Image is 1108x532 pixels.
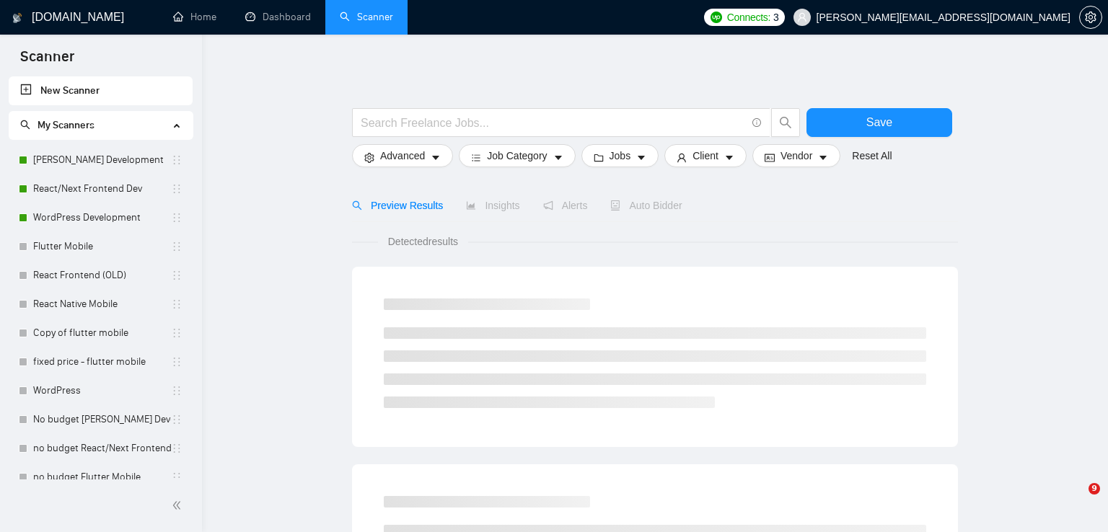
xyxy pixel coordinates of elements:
span: holder [171,241,183,252]
button: Save [806,108,952,137]
span: My Scanners [38,119,94,131]
span: caret-down [636,152,646,163]
span: search [352,200,362,210]
button: setting [1079,6,1102,29]
span: setting [364,152,374,163]
span: info-circle [752,118,762,128]
a: no budget Flutter Mobile [33,463,171,492]
a: Reset All [852,148,892,164]
a: setting [1079,12,1102,23]
span: robot [610,200,620,210]
span: Preview Results [352,200,443,211]
li: WordPress Development [9,203,193,232]
span: Detected results [378,234,468,249]
span: setting [1080,12,1102,23]
span: holder [171,154,183,166]
li: New Scanner [9,76,193,105]
span: caret-down [431,152,441,163]
button: barsJob Categorycaret-down [459,144,575,167]
button: search [771,108,800,137]
span: double-left [172,498,186,513]
span: idcard [765,152,775,163]
span: Advanced [380,148,425,164]
button: userClientcaret-down [664,144,747,167]
span: holder [171,385,183,396]
span: Connects: [727,9,770,25]
span: bars [471,152,481,163]
span: Alerts [543,200,588,211]
span: 3 [773,9,779,25]
iframe: Intercom live chat [1059,483,1094,518]
li: Copy of flutter mobile [9,319,193,347]
span: holder [171,414,183,425]
li: No budget MERN Stack Development [9,405,193,434]
li: WordPress [9,376,193,405]
button: idcardVendorcaret-down [752,144,840,167]
span: user [677,152,687,163]
a: dashboardDashboard [245,11,311,23]
a: homeHome [173,11,216,23]
span: My Scanners [20,119,94,131]
span: Jobs [610,148,631,164]
span: search [772,116,799,129]
span: holder [171,471,183,483]
img: upwork-logo.png [711,12,722,23]
a: fixed price - flutter mobile [33,347,171,376]
span: search [20,120,30,130]
li: MERN Stack Development [9,146,193,174]
a: React Native Mobile [33,290,171,319]
span: Client [692,148,718,164]
span: Auto Bidder [610,200,682,211]
span: holder [171,443,183,454]
span: Job Category [487,148,547,164]
a: React/Next Frontend Dev [33,174,171,203]
li: no budget React/Next Frontend Dev [9,434,193,463]
span: 9 [1089,483,1100,495]
a: no budget React/Next Frontend Dev [33,434,171,463]
a: searchScanner [340,11,393,23]
span: Save [866,113,892,131]
a: WordPress [33,376,171,405]
a: Copy of flutter mobile [33,319,171,347]
span: folder [594,152,604,163]
li: no budget Flutter Mobile [9,463,193,492]
span: caret-down [818,152,828,163]
li: fixed price - flutter mobile [9,347,193,376]
span: Scanner [9,46,86,76]
span: user [797,12,807,22]
a: No budget [PERSON_NAME] Development [33,405,171,434]
a: React Frontend (OLD) [33,261,171,290]
span: caret-down [724,152,734,163]
a: Flutter Mobile [33,232,171,261]
span: holder [171,270,183,281]
input: Search Freelance Jobs... [361,114,746,132]
button: settingAdvancedcaret-down [352,144,453,167]
span: holder [171,298,183,310]
span: caret-down [553,152,563,163]
span: Insights [466,200,519,211]
span: holder [171,212,183,223]
span: holder [171,327,183,339]
span: notification [543,200,553,210]
li: React Native Mobile [9,290,193,319]
li: Flutter Mobile [9,232,193,261]
span: area-chart [466,200,476,210]
li: React Frontend (OLD) [9,261,193,290]
span: holder [171,356,183,368]
img: logo [12,6,22,30]
a: [PERSON_NAME] Development [33,146,171,174]
span: holder [171,183,183,195]
li: React/Next Frontend Dev [9,174,193,203]
a: New Scanner [20,76,181,105]
span: Vendor [781,148,812,164]
button: folderJobscaret-down [581,144,659,167]
a: WordPress Development [33,203,171,232]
